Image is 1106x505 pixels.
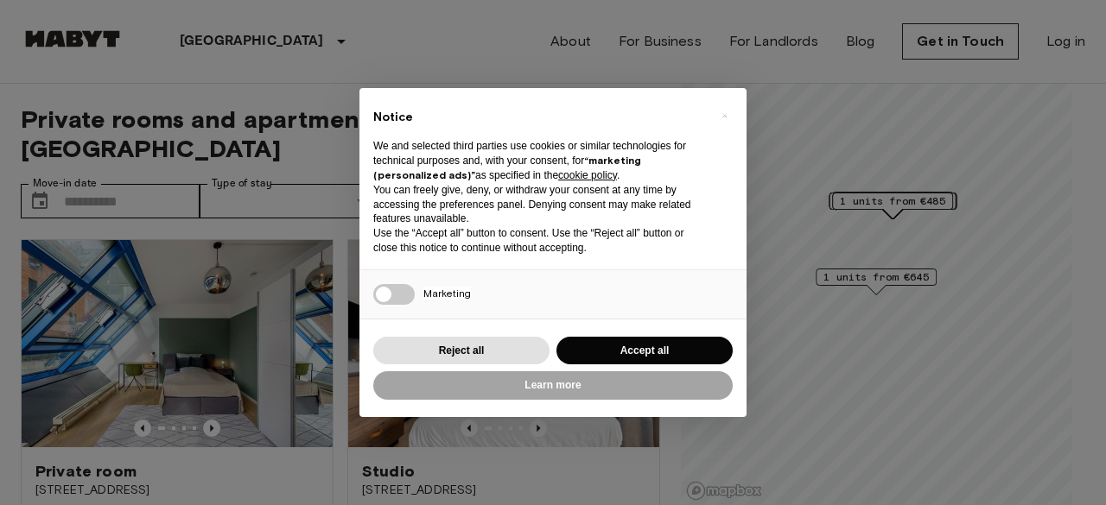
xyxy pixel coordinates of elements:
[556,337,733,365] button: Accept all
[373,337,550,365] button: Reject all
[558,169,617,181] a: cookie policy
[373,371,733,400] button: Learn more
[721,105,728,126] span: ×
[373,226,705,256] p: Use the “Accept all” button to consent. Use the “Reject all” button or close this notice to conti...
[423,287,471,300] span: Marketing
[373,109,705,126] h2: Notice
[710,102,738,129] button: Close this notice
[373,183,705,226] p: You can freely give, deny, or withdraw your consent at any time by accessing the preferences pane...
[373,154,641,181] strong: “marketing (personalized ads)”
[373,139,705,182] p: We and selected third parties use cookies or similar technologies for technical purposes and, wit...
